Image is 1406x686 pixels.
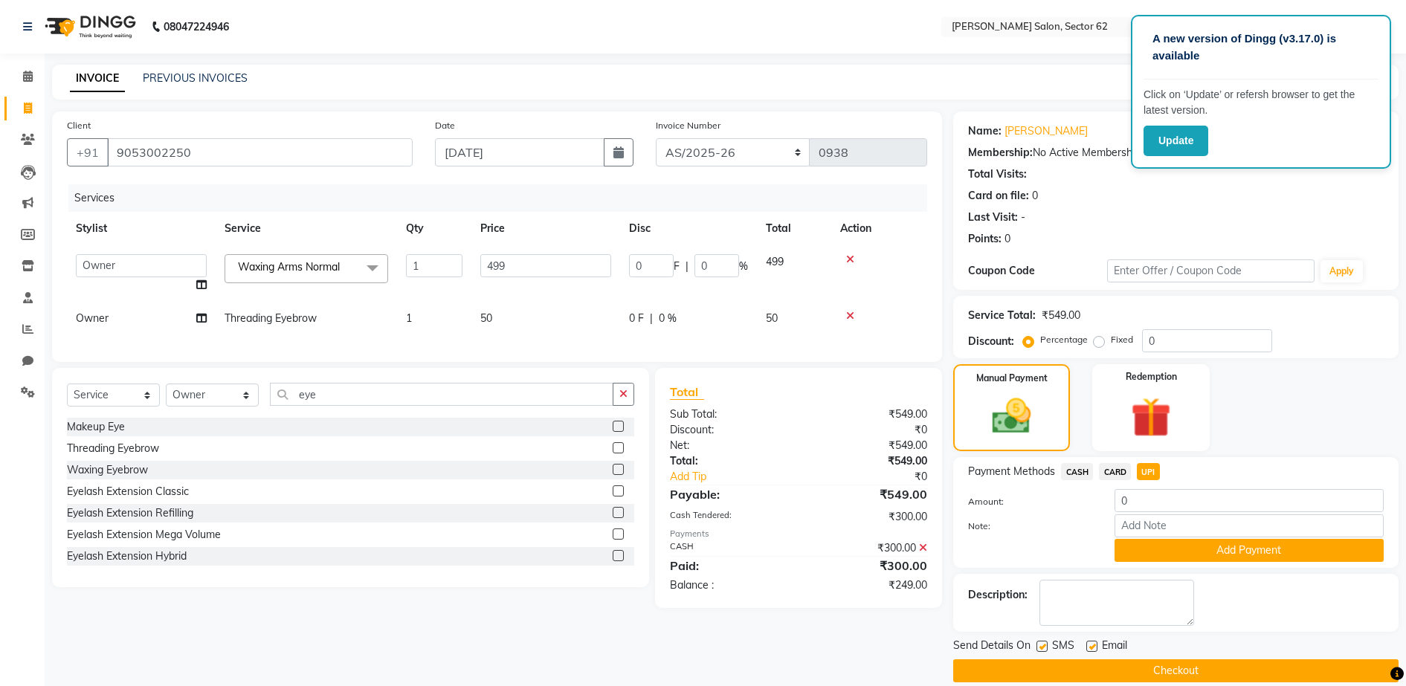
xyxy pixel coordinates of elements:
img: logo [38,6,140,48]
a: PREVIOUS INVOICES [143,71,248,85]
span: 0 % [659,311,677,326]
label: Client [67,119,91,132]
div: ₹249.00 [799,577,938,593]
div: ₹300.00 [799,509,938,525]
span: | [650,311,653,326]
b: 08047224946 [164,6,229,48]
div: ₹0 [799,422,938,438]
img: _cash.svg [980,394,1043,439]
div: Balance : [659,577,799,593]
div: Eyelash Extension Refilling [67,505,193,521]
th: Disc [620,212,757,245]
label: Percentage [1040,333,1088,346]
th: Service [216,212,397,245]
div: Services [68,184,938,212]
th: Action [831,212,927,245]
div: Makeup Eye [67,419,125,435]
a: INVOICE [70,65,125,92]
div: Net: [659,438,799,453]
div: ₹549.00 [1042,308,1080,323]
div: Cash Tendered: [659,509,799,525]
button: Apply [1320,260,1363,282]
input: Add Note [1115,514,1384,537]
div: Sub Total: [659,407,799,422]
span: Owner [76,311,109,325]
button: Update [1144,126,1208,156]
div: Payments [670,528,927,540]
div: - [1021,210,1025,225]
button: +91 [67,138,109,166]
span: Threading Eyebrow [225,311,317,325]
div: Coupon Code [968,263,1106,279]
div: Eyelash Extension Classic [67,484,189,499]
div: ₹549.00 [799,485,938,503]
input: Enter Offer / Coupon Code [1107,259,1315,282]
label: Date [435,119,455,132]
label: Redemption [1126,370,1177,384]
div: 0 [1004,231,1010,247]
span: Email [1102,638,1127,656]
label: Note: [957,520,1103,533]
a: Add Tip [659,469,822,485]
span: 499 [766,255,784,268]
div: Card on file: [968,188,1029,204]
label: Amount: [957,495,1103,508]
div: Membership: [968,145,1033,161]
span: % [739,259,748,274]
label: Manual Payment [976,372,1048,385]
span: CASH [1061,463,1093,480]
div: Eyelash Extension Mega Volume [67,527,221,543]
div: 0 [1032,188,1038,204]
div: Eyelash Extension Hybrid [67,549,187,564]
div: ₹300.00 [799,540,938,556]
span: 0 F [629,311,644,326]
div: Last Visit: [968,210,1018,225]
th: Total [757,212,831,245]
div: CASH [659,540,799,556]
th: Price [471,212,620,245]
div: Threading Eyebrow [67,441,159,456]
p: A new version of Dingg (v3.17.0) is available [1152,30,1370,64]
div: ₹549.00 [799,438,938,453]
a: x [340,260,346,274]
div: ₹0 [822,469,939,485]
div: Points: [968,231,1002,247]
div: ₹549.00 [799,453,938,469]
div: Total: [659,453,799,469]
a: [PERSON_NAME] [1004,123,1088,139]
div: Description: [968,587,1028,603]
input: Search by Name/Mobile/Email/Code [107,138,413,166]
p: Click on ‘Update’ or refersh browser to get the latest version. [1144,87,1378,118]
button: Checkout [953,659,1399,682]
span: Payment Methods [968,464,1055,479]
span: Waxing Arms Normal [238,260,340,274]
div: No Active Membership [968,145,1384,161]
div: Discount: [968,334,1014,349]
label: Invoice Number [656,119,720,132]
div: Discount: [659,422,799,438]
span: F [674,259,680,274]
span: | [686,259,689,274]
span: Total [670,384,704,400]
button: Add Payment [1115,539,1384,562]
span: 50 [480,311,492,325]
span: Send Details On [953,638,1031,656]
span: 50 [766,311,778,325]
div: Service Total: [968,308,1036,323]
img: _gift.svg [1118,392,1184,442]
div: Payable: [659,485,799,503]
div: ₹549.00 [799,407,938,422]
input: Search or Scan [270,383,613,406]
div: Name: [968,123,1002,139]
div: ₹300.00 [799,557,938,575]
div: Total Visits: [968,166,1027,182]
input: Amount [1115,489,1384,512]
span: CARD [1099,463,1131,480]
label: Fixed [1111,333,1133,346]
div: Paid: [659,557,799,575]
span: UPI [1137,463,1160,480]
span: SMS [1052,638,1074,656]
th: Qty [397,212,471,245]
span: 1 [406,311,412,325]
th: Stylist [67,212,216,245]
